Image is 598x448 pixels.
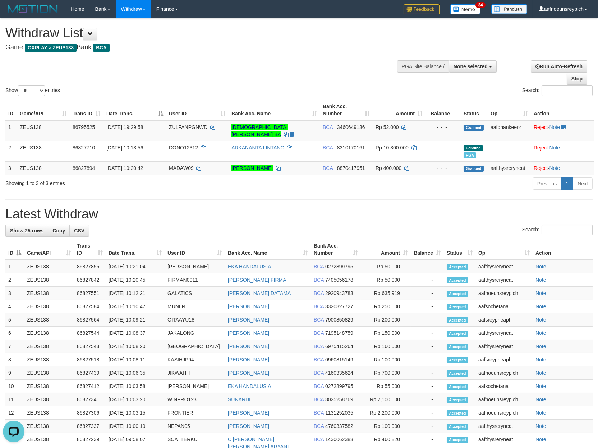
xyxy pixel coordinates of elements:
span: BCA [93,44,109,52]
td: - [411,300,444,313]
td: Rp 100,000 [361,420,411,433]
span: Pending [464,145,483,151]
span: BCA [314,264,324,269]
td: FRONTIER [165,406,225,420]
input: Search: [542,225,593,235]
span: 86795525 [73,124,95,130]
td: · [531,120,594,141]
th: Op: activate to sort column ascending [475,239,533,260]
td: ZEUS138 [24,260,74,273]
th: Balance: activate to sort column ascending [411,239,444,260]
span: Accepted [447,264,468,270]
span: 86827710 [73,145,95,151]
th: Date Trans.: activate to sort column descending [103,100,166,120]
td: aafsreypheaph [475,313,533,327]
span: Copy 6975415264 to clipboard [325,343,353,349]
td: aafdhankeerz [488,120,531,141]
span: ZULFANPGNWD [169,124,207,130]
a: Note [535,277,546,283]
span: [DATE] 10:13:56 [106,145,143,151]
span: Accepted [447,357,468,363]
span: Accepted [447,331,468,337]
h1: Latest Withdraw [5,207,593,221]
td: NEPAN05 [165,420,225,433]
td: 86827412 [74,380,106,393]
td: Rp 635,919 [361,287,411,300]
th: ID [5,100,17,120]
a: Note [535,423,546,429]
td: aafthysreryneat [475,327,533,340]
span: Grabbed [464,125,484,131]
td: aafnoeunsreypich [475,287,533,300]
th: Bank Acc. Number: activate to sort column ascending [311,239,361,260]
td: [DATE] 10:20:45 [106,273,165,287]
span: Rp 400.000 [376,165,401,171]
td: 8 [5,353,24,366]
span: Copy 1131252035 to clipboard [325,410,353,416]
span: BCA [314,423,324,429]
td: 86827518 [74,353,106,366]
a: Note [535,330,546,336]
span: Copy 3320827727 to clipboard [325,304,353,309]
th: User ID: activate to sort column ascending [165,239,225,260]
td: aafnoeunsreypich [475,393,533,406]
a: [PERSON_NAME] [228,330,269,336]
td: KASIHJP94 [165,353,225,366]
select: Showentries [18,85,45,96]
td: [DATE] 10:12:21 [106,287,165,300]
button: None selected [449,60,497,73]
a: [PERSON_NAME] [228,410,269,416]
span: Copy 8310170161 to clipboard [337,145,365,151]
td: [PERSON_NAME] [165,380,225,393]
span: Accepted [447,277,468,283]
span: Copy 8870417951 to clipboard [337,165,365,171]
td: aafthysreryneat [475,273,533,287]
a: Note [535,304,546,309]
span: Accepted [447,304,468,310]
a: Note [535,383,546,389]
td: [DATE] 10:06:35 [106,366,165,380]
span: [DATE] 19:29:58 [106,124,143,130]
span: 86827894 [73,165,95,171]
span: BCA [323,165,333,171]
th: Bank Acc. Name: activate to sort column ascending [225,239,311,260]
input: Search: [542,85,593,96]
span: BCA [314,370,324,376]
a: Run Auto-Refresh [531,60,587,73]
a: [PERSON_NAME] [231,165,273,171]
td: aafnoeunsreypich [475,406,533,420]
a: [DEMOGRAPHIC_DATA][PERSON_NAME] BA [231,124,288,137]
span: Copy 0272899795 to clipboard [325,264,353,269]
span: Copy 0272899795 to clipboard [325,383,353,389]
span: Accepted [447,410,468,416]
td: aafthysreryneat [475,260,533,273]
span: [DATE] 10:20:42 [106,165,143,171]
span: MADAW09 [169,165,194,171]
td: - [411,353,444,366]
span: None selected [454,64,488,69]
td: Rp 2,200,000 [361,406,411,420]
span: BCA [314,290,324,296]
td: ZEUS138 [17,161,70,175]
td: aafsochetana [475,300,533,313]
th: Bank Acc. Name: activate to sort column ascending [229,100,320,120]
td: · [531,161,594,175]
span: BCA [314,277,324,283]
td: 86827439 [74,366,106,380]
a: [PERSON_NAME] [228,304,269,309]
td: Rp 2,100,000 [361,393,411,406]
span: Rp 10.300.000 [376,145,409,151]
a: Stop [567,73,587,85]
td: 86827337 [74,420,106,433]
div: - - - [428,124,458,131]
td: - [411,260,444,273]
td: [PERSON_NAME] [165,260,225,273]
td: [DATE] 10:00:19 [106,420,165,433]
td: 7 [5,340,24,353]
td: 3 [5,161,17,175]
span: Accepted [447,291,468,297]
a: [PERSON_NAME] [228,370,269,376]
th: Action [533,239,593,260]
td: - [411,393,444,406]
td: [DATE] 10:03:15 [106,406,165,420]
